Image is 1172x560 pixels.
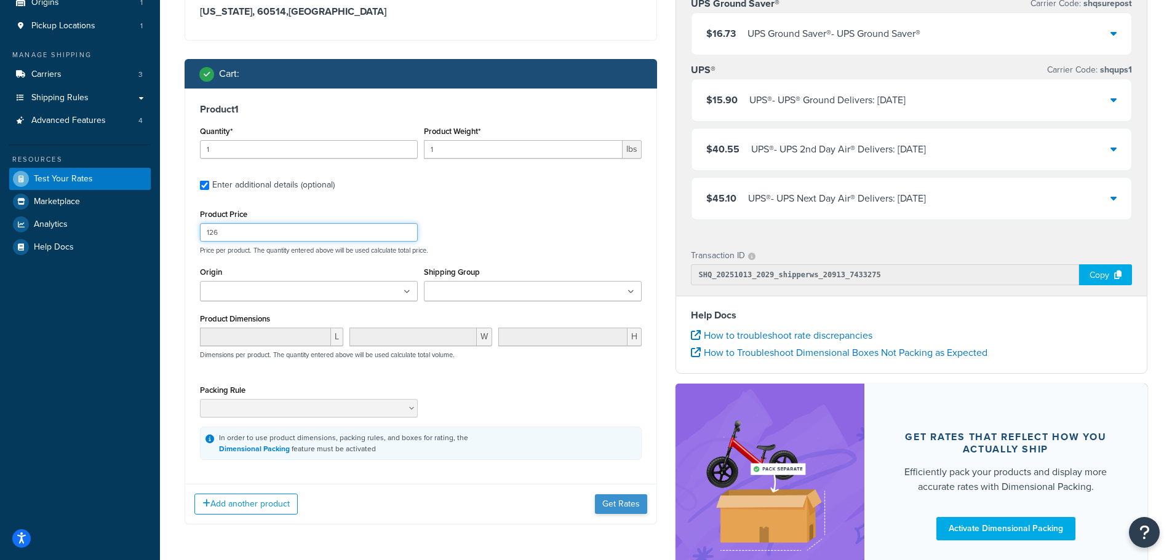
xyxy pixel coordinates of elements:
[200,181,209,190] input: Enter additional details (optional)
[477,328,492,346] span: W
[197,350,455,359] p: Dimensions per product. The quantity entered above will be used calculate total volume.
[200,6,642,18] h3: [US_STATE], 60514 , [GEOGRAPHIC_DATA]
[748,190,926,207] div: UPS® - UPS Next Day Air® Delivers: [DATE]
[331,328,343,346] span: L
[9,15,151,37] a: Pickup Locations1
[706,191,736,205] span: $45.10
[691,345,987,360] a: How to Troubleshoot Dimensional Boxes Not Packing as Expected
[200,103,642,116] h3: Product 1
[31,116,106,126] span: Advanced Features
[749,92,906,109] div: UPS® - UPS® Ground Delivers: [DATE]
[31,69,62,80] span: Carriers
[194,494,298,515] button: Add another product
[197,246,645,254] p: Price per product. The quantity entered above will be used calculate total price.
[200,314,270,323] label: Product Dimensions
[138,69,143,80] span: 3
[9,213,151,235] a: Analytics
[200,210,247,219] label: Product Price
[9,191,151,213] a: Marketplace
[751,141,926,158] div: UPS® - UPS 2nd Day Air® Delivers: [DATE]
[623,140,642,159] span: lbs
[9,15,151,37] li: Pickup Locations
[219,432,468,454] div: In order to use product dimensions, packing rules, and boxes for rating, the feature must be acti...
[424,267,480,277] label: Shipping Group
[595,494,647,514] button: Get Rates
[936,517,1075,540] a: Activate Dimensional Packing
[691,64,716,76] h3: UPS®
[894,465,1118,494] div: Efficiently pack your products and display more accurate rates with Dimensional Packing.
[1098,63,1132,76] span: shqups1
[9,109,151,132] a: Advanced Features4
[212,176,335,194] div: Enter additional details (optional)
[9,154,151,165] div: Resources
[1047,61,1132,79] p: Carrier Code:
[706,93,738,107] span: $15.90
[9,168,151,190] a: Test Your Rates
[140,21,143,31] span: 1
[34,197,80,207] span: Marketplace
[9,87,151,109] a: Shipping Rules
[200,385,245,395] label: Packing Rule
[9,50,151,60] div: Manage Shipping
[34,242,74,253] span: Help Docs
[9,109,151,132] li: Advanced Features
[200,140,418,159] input: 0
[1079,264,1132,285] div: Copy
[34,174,93,184] span: Test Your Rates
[424,140,623,159] input: 0.00
[894,431,1118,455] div: Get rates that reflect how you actually ship
[424,127,480,136] label: Product Weight*
[706,26,736,41] span: $16.73
[200,127,233,136] label: Quantity*
[691,328,872,342] a: How to troubleshoot rate discrepancies
[31,21,95,31] span: Pickup Locations
[628,328,642,346] span: H
[200,267,222,277] label: Origin
[1129,517,1160,548] button: Open Resource Center
[9,63,151,86] li: Carriers
[138,116,143,126] span: 4
[9,63,151,86] a: Carriers3
[706,142,739,156] span: $40.55
[219,443,290,454] a: Dimensional Packing
[9,236,151,258] a: Help Docs
[219,68,239,79] h2: Cart :
[34,219,68,230] span: Analytics
[747,25,920,42] div: UPS Ground Saver® - UPS Ground Saver®
[691,308,1133,323] h4: Help Docs
[691,247,745,264] p: Transaction ID
[31,93,89,103] span: Shipping Rules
